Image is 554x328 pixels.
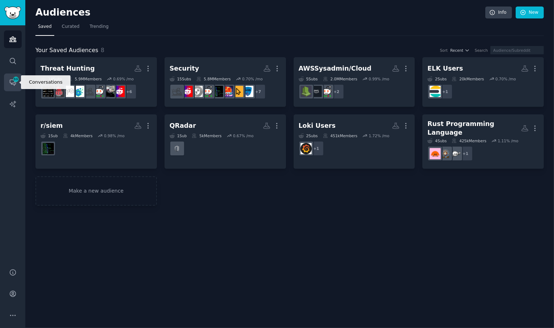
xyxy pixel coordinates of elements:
span: Saved [38,24,52,30]
a: r/siem1Sub4kMembers0.98% /moSIEM [35,114,157,169]
span: Curated [62,24,80,30]
div: 0.69 % /mo [113,76,134,81]
div: + 1 [438,84,453,99]
div: 1 Sub [41,133,58,138]
div: 425k Members [452,138,486,143]
img: cybersecurity_ [73,86,84,97]
div: ELK Users [427,64,463,73]
img: sysadmin [202,86,213,97]
img: rust [430,148,441,159]
div: 0.99 % /mo [369,76,389,81]
img: hacking [83,86,94,97]
img: elasticsearch [430,86,441,97]
div: 2.0M Members [323,76,357,81]
div: Threat Hunting [41,64,95,73]
img: grafana [301,143,312,154]
div: 14 Sub s [41,76,62,81]
a: AWSSysadmin/Cloud5Subs2.0MMembers0.99% /mo+2sysadminawsCloudWatch [294,57,415,107]
a: Saved [35,21,54,36]
img: learnrust [440,148,451,159]
div: 5 Sub s [299,76,318,81]
img: hacking [171,86,183,97]
div: + 1 [309,141,324,156]
a: Loki Users2Subs451kMembers1.72% /mo+1grafana [294,114,415,169]
button: Recent [450,48,470,53]
img: CyberSecurityAdvice [232,86,243,97]
div: + 2 [329,84,344,99]
img: cybersecurity_news [103,86,115,97]
div: 0.98 % /mo [104,133,125,138]
img: SecOpsDaily [242,86,253,97]
div: 15 Sub s [170,76,191,81]
div: + 1 [458,146,473,161]
div: 0.70 % /mo [242,76,263,81]
img: SIEM [43,143,54,154]
img: blackhat [63,86,74,97]
div: 0.70 % /mo [495,76,516,81]
div: 5.9M Members [67,76,102,81]
a: New [516,7,544,19]
div: 4 Sub s [427,138,447,143]
h2: Audiences [35,7,485,18]
img: CloudWatch [301,86,312,97]
img: aws [311,86,322,97]
a: Curated [59,21,82,36]
div: 1.72 % /mo [369,133,389,138]
img: rustjerk [450,148,461,159]
a: Rust Programming Language4Subs425kMembers1.11% /mo+1rustjerklearnrustrust [422,114,544,169]
span: Trending [90,24,108,30]
div: 451k Members [323,133,358,138]
div: 4k Members [63,133,93,138]
a: Make a new audience [35,176,157,206]
div: 0.67 % /mo [233,133,253,138]
a: Threat Hunting14Subs5.9MMembers0.69% /mo+6cybersecuritycybersecurity_newssysadminhackingcybersecu... [35,57,157,107]
div: 2 Sub s [299,133,318,138]
div: Search [475,48,488,53]
img: ThreathuntingDFIR [43,86,54,97]
span: Your Saved Audiences [35,46,98,55]
div: Loki Users [299,121,336,130]
div: Sort [440,48,448,53]
img: GummySearch logo [4,7,21,19]
a: Security15Subs5.8MMembers0.70% /mo+7SecOpsDailyCyberSecurityAdviceblueteamsecSIEMsysadminethicalh... [165,57,286,107]
div: 1 Sub [170,133,187,138]
span: 69 [13,77,19,82]
img: sysadmin [93,86,105,97]
input: Audience/Subreddit [490,46,544,54]
img: blueteamsec [222,86,233,97]
div: 2 Sub s [427,76,447,81]
div: 20k Members [452,76,484,81]
a: ELK Users2Subs20kMembers0.70% /mo+1elasticsearch [422,57,544,107]
img: cybersecurity [114,86,125,97]
img: QRadar [171,143,183,154]
div: 5.8M Members [196,76,231,81]
div: QRadar [170,121,196,130]
div: + 6 [122,84,137,99]
img: SIEM [212,86,223,97]
div: Security [170,64,199,73]
span: Recent [450,48,463,53]
img: sysadmin [321,86,332,97]
a: Info [485,7,512,19]
div: Rust Programming Language [427,119,521,137]
span: 8 [101,47,105,54]
img: ethicalhacking [192,86,203,97]
div: + 7 [251,84,266,99]
div: 1.11 % /mo [498,138,519,143]
a: 69 [4,73,22,91]
img: cybersecurity [182,86,193,97]
div: AWSSysadmin/Cloud [299,64,372,73]
a: Trending [87,21,111,36]
div: r/siem [41,121,63,130]
a: QRadar1Sub5kMembers0.67% /moQRadar [165,114,286,169]
img: redteamsec [53,86,64,97]
div: 5k Members [192,133,221,138]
